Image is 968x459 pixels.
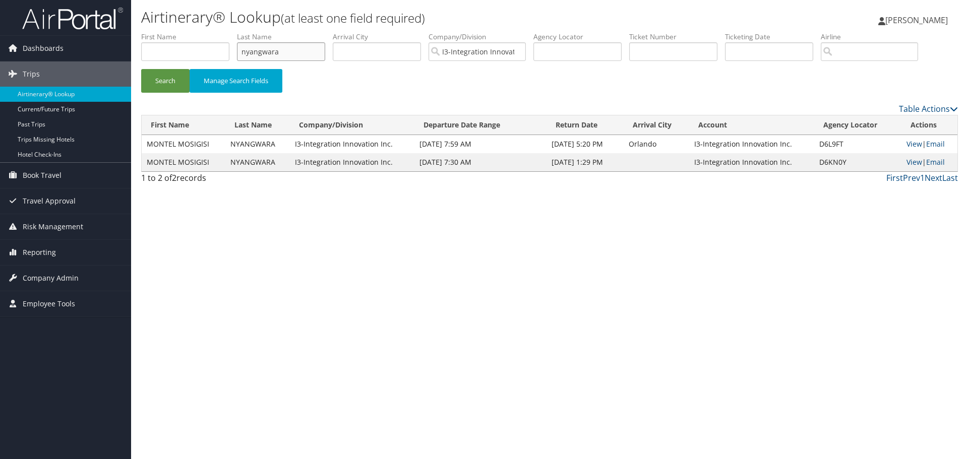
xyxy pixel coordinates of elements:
[901,135,957,153] td: |
[290,153,414,171] td: I3-Integration Innovation Inc.
[925,172,942,183] a: Next
[547,135,624,153] td: [DATE] 5:20 PM
[281,10,425,26] small: (at least one field required)
[23,266,79,291] span: Company Admin
[141,69,190,93] button: Search
[414,135,547,153] td: [DATE] 7:59 AM
[689,135,814,153] td: I3-Integration Innovation Inc.
[429,32,533,42] label: Company/Division
[23,214,83,239] span: Risk Management
[142,135,225,153] td: MONTEL MOSIGISI
[878,5,958,35] a: [PERSON_NAME]
[333,32,429,42] label: Arrival City
[885,15,948,26] span: [PERSON_NAME]
[903,172,920,183] a: Prev
[886,172,903,183] a: First
[414,153,547,171] td: [DATE] 7:30 AM
[141,7,686,28] h1: Airtinerary® Lookup
[920,172,925,183] a: 1
[629,32,725,42] label: Ticket Number
[414,115,547,135] th: Departure Date Range: activate to sort column ascending
[23,291,75,316] span: Employee Tools
[290,135,414,153] td: I3-Integration Innovation Inc.
[22,7,123,30] img: airportal-logo.png
[901,115,957,135] th: Actions
[624,135,690,153] td: Orlando
[533,32,629,42] label: Agency Locator
[225,153,289,171] td: NYANGWARA
[906,139,922,149] a: View
[225,115,289,135] th: Last Name: activate to sort column ascending
[926,157,945,167] a: Email
[942,172,958,183] a: Last
[142,153,225,171] td: MONTEL MOSIGISI
[814,135,901,153] td: D6L9FT
[899,103,958,114] a: Table Actions
[225,135,289,153] td: NYANGWARA
[906,157,922,167] a: View
[23,61,40,87] span: Trips
[23,188,76,214] span: Travel Approval
[814,153,901,171] td: D6KN0Y
[23,36,64,61] span: Dashboards
[624,115,690,135] th: Arrival City: activate to sort column ascending
[689,115,814,135] th: Account: activate to sort column ascending
[141,32,237,42] label: First Name
[821,32,926,42] label: Airline
[237,32,333,42] label: Last Name
[141,172,334,189] div: 1 to 2 of records
[547,115,624,135] th: Return Date: activate to sort column ascending
[172,172,176,183] span: 2
[725,32,821,42] label: Ticketing Date
[23,240,56,265] span: Reporting
[926,139,945,149] a: Email
[190,69,282,93] button: Manage Search Fields
[814,115,901,135] th: Agency Locator: activate to sort column ascending
[23,163,62,188] span: Book Travel
[290,115,414,135] th: Company/Division
[901,153,957,171] td: |
[689,153,814,171] td: I3-Integration Innovation Inc.
[547,153,624,171] td: [DATE] 1:29 PM
[142,115,225,135] th: First Name: activate to sort column ascending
